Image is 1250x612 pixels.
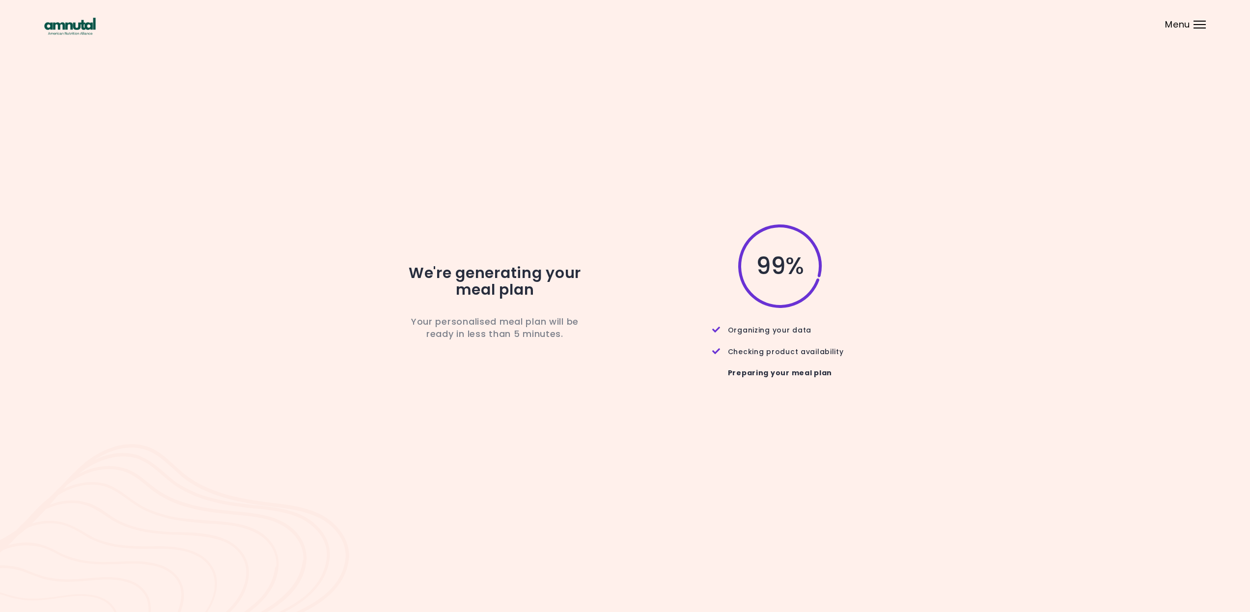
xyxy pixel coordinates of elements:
[1165,20,1190,29] span: Menu
[397,315,593,340] p: Your personalised meal plan will be ready in less than 5 minutes.
[756,258,804,275] span: 99 %
[712,314,847,335] div: Organizing your data
[44,18,96,35] img: AmNutAl
[712,357,847,389] div: Preparing your meal plan
[712,336,847,357] div: Checking product availability
[397,265,593,299] h2: We're generating your meal plan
